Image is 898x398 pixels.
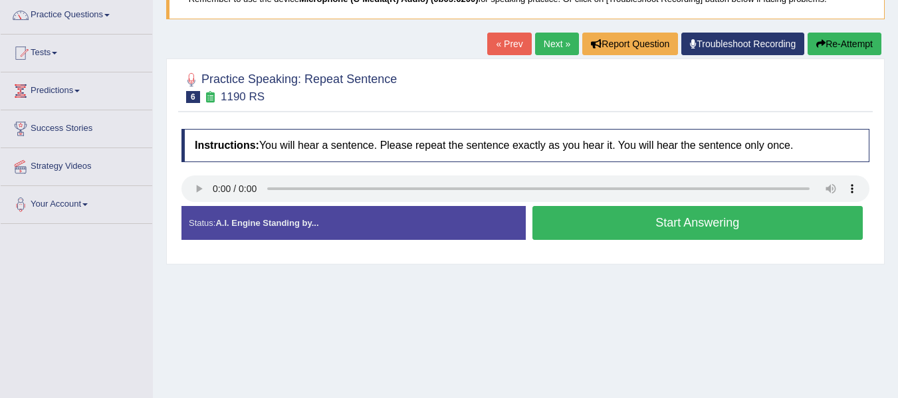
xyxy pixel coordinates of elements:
[1,72,152,106] a: Predictions
[535,33,579,55] a: Next »
[181,206,526,240] div: Status:
[582,33,678,55] button: Report Question
[203,91,217,104] small: Exam occurring question
[1,186,152,219] a: Your Account
[808,33,881,55] button: Re-Attempt
[181,70,397,103] h2: Practice Speaking: Repeat Sentence
[1,148,152,181] a: Strategy Videos
[1,35,152,68] a: Tests
[487,33,531,55] a: « Prev
[1,110,152,144] a: Success Stories
[681,33,804,55] a: Troubleshoot Recording
[186,91,200,103] span: 6
[181,129,869,162] h4: You will hear a sentence. Please repeat the sentence exactly as you hear it. You will hear the se...
[221,90,265,103] small: 1190 RS
[532,206,863,240] button: Start Answering
[215,218,318,228] strong: A.I. Engine Standing by...
[195,140,259,151] b: Instructions:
